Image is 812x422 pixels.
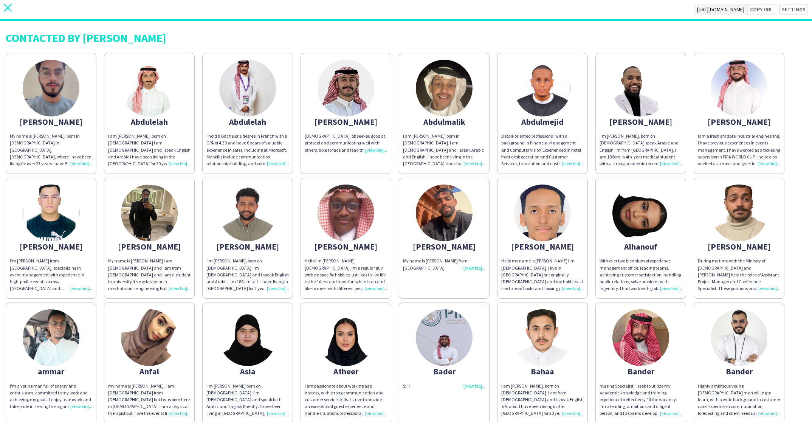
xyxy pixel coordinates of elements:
img: thumb-66eaa9744d301.jpeg [612,60,669,116]
div: With over two biennium of experience management office, leading teams, achieving customer satisfa... [600,258,682,292]
div: Atheer [305,368,387,375]
div: I’m [PERSON_NAME], born on [DEMOGRAPHIC_DATA] speak Arabic and English. Im from [GEOGRAPHIC_DATA]... [600,133,682,167]
img: thumb-67dd68533d818.jpeg [318,185,374,241]
div: [PERSON_NAME] [698,243,780,250]
div: [PERSON_NAME] [305,118,387,125]
div: Abdulelah [206,118,289,125]
button: Settings [779,4,808,15]
div: During my time with the Ministry of [DEMOGRAPHIC_DATA] and [PERSON_NAME] held the roles of Assist... [698,258,780,292]
div: [PERSON_NAME] [698,118,780,125]
img: thumb-67ae4e53c43cd.jpeg [416,309,473,366]
img: thumb-67165904dae63.jpeg [23,185,79,241]
img: thumb-66b4d6be24be4.jpeg [416,60,473,116]
span: [URL][DOMAIN_NAME] [694,4,747,15]
div: [PERSON_NAME] [600,118,682,125]
img: thumb-656754b0b5767.png [121,309,178,366]
div: Highly ambitious young [DEMOGRAPHIC_DATA] man willing to learn, with a wide background in costume... [698,383,780,417]
div: I'm a young man full of energy and enthusiasm, committed to my work and achieving my goals. I enj... [10,383,92,410]
img: thumb-672b8f7655100.jpeg [219,60,276,116]
img: thumb-6725e3d94c045.jpeg [318,60,374,116]
div: I’m [PERSON_NAME], born on [DEMOGRAPHIC_DATA].I’m [DEMOGRAPHIC_DATA] and I speak English and Arab... [206,258,289,292]
div: [PERSON_NAME] [108,243,191,250]
div: Bander [600,368,682,375]
img: thumb-68ac946019cb9.jpg [514,309,571,366]
img: thumb-6729e05aea206.jpg [711,185,767,241]
div: [PERSON_NAME] [305,243,387,250]
img: thumb-686e8ebc755e4.jpeg [514,60,571,116]
img: thumb-6761cafd6653c.jpeg [219,185,276,241]
div: Hello my name is [PERSON_NAME] I'm [DEMOGRAPHIC_DATA]. I live in [GEOGRAPHIC_DATA] but originally... [501,258,584,292]
div: Abdulmalik [403,118,485,125]
img: thumb-6724f798b90dc.jpg [711,309,767,366]
img: thumb-675fdf086a2df.jpeg [416,185,473,241]
img: thumb-672ac8054653f.jpeg [711,60,767,116]
div: I am [PERSON_NAME], born on [DEMOGRAPHIC_DATA] I am [DEMOGRAPHIC_DATA] and I speak English and Ar... [108,133,191,167]
div: [PERSON_NAME] [206,243,289,250]
div: Bander [698,368,780,375]
div: [PERSON_NAME] [10,118,92,125]
div: ammar [10,368,92,375]
div: [DEMOGRAPHIC_DATA] job seeker, good at protocol and communicating well with others, able to face ... [305,133,387,154]
div: CONTACTED BY [PERSON_NAME] [6,32,806,43]
div: Abdulmejid [501,118,584,125]
div: Alhanouf [600,243,682,250]
img: thumb-683f956e40f7c.jpg [23,309,79,366]
img: thumb-66389c40e4a6c.jpeg [612,309,669,366]
div: my name is [PERSON_NAME], I am [DEMOGRAPHIC_DATA] from [DEMOGRAPHIC_DATA] but I was born here in ... [108,383,191,417]
div: I’m [PERSON_NAME] from [GEOGRAPHIC_DATA], specializing in event management with experience in hig... [10,258,92,292]
div: Abdulelah [108,118,191,125]
div: My name is [PERSON_NAME] I am [DEMOGRAPHIC_DATA] and I am from [DEMOGRAPHIC_DATA] and I am a stud... [108,258,191,292]
img: thumb-68aaf1d9e1984.jpeg [23,60,79,116]
button: Copy url [747,4,775,15]
div: Siiii [403,383,485,389]
img: thumb-671148179e7b9.jpg [121,60,178,116]
img: thumb-67c85836409d8.jpeg [318,309,374,366]
div: My name is [PERSON_NAME], born in [DEMOGRAPHIC_DATA] in [GEOGRAPHIC_DATA], [DEMOGRAPHIC_DATA], wh... [10,133,92,167]
div: [PERSON_NAME] [10,243,92,250]
div: I’m [PERSON_NAME] born on [DEMOGRAPHIC_DATA]. I’m [DEMOGRAPHIC_DATA] and speak both Arabic and En... [206,383,289,417]
img: thumb-66015c6ac1dd7.jpeg [612,185,669,241]
div: Anfal [108,368,191,375]
div: Iam a fresh gradate industrial engineering, I have previous experiences in events management. I h... [698,133,780,167]
img: thumb-688b4f45992d8.png [514,185,571,241]
div: nursing Specialist, I seek to utilize my academic knowledge and training experience to effectivel... [600,383,682,417]
div: [PERSON_NAME] [501,243,584,250]
div: Bader [403,368,485,375]
div: I am passionate about working as a hostess, with strong communication and customer service skills... [305,383,387,417]
img: thumb-65bd36cabe536.jpeg [219,309,276,366]
div: My name is [PERSON_NAME] from [GEOGRAPHIC_DATA] [403,258,485,271]
div: I am [PERSON_NAME], born on [DEMOGRAPHIC_DATA]. I am from [DEMOGRAPHIC_DATA] and I speak English ... [501,383,584,417]
div: Hello I’m [PERSON_NAME] [DEMOGRAPHIC_DATA]. Im a regular guy with no specific hobbies just likes ... [305,258,387,292]
div: Bahaa [501,368,584,375]
div: I hold a Bachelor's degree in French with a GPA of 4.30 and have 6 years of valuable experience i... [206,133,289,167]
div: Asia [206,368,289,375]
img: thumb-66bc81aaa90f9.jpeg [121,185,178,241]
div: [PERSON_NAME] [403,243,485,250]
div: Detail-oriented professional with a background in Financial Management and Computer Vision.Experi... [501,133,584,167]
div: I am [PERSON_NAME], born in [DEMOGRAPHIC_DATA]. I am [DEMOGRAPHIC_DATA] and I speak Arabic and En... [403,133,485,167]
